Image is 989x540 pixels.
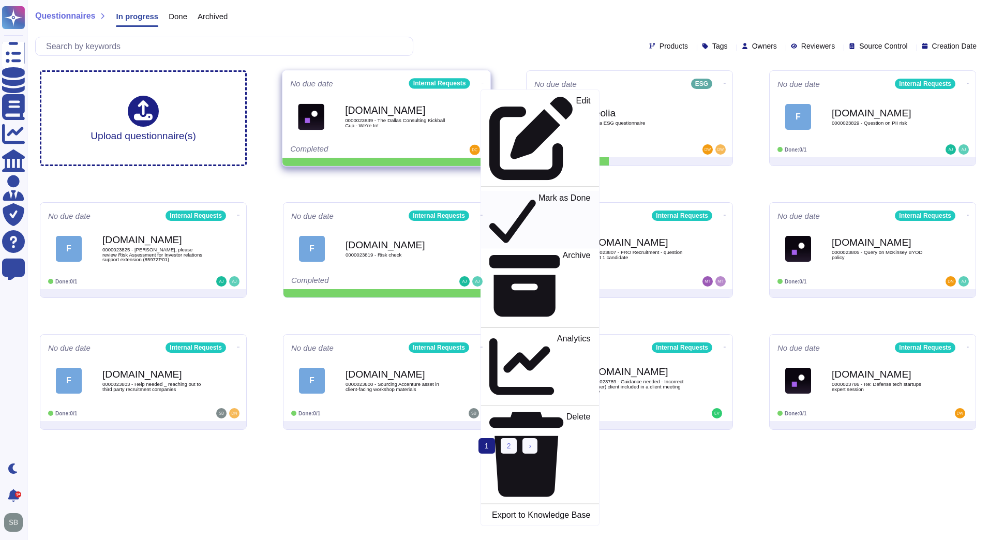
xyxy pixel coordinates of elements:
[346,252,449,258] span: 0000023819 - Risk check
[895,79,955,89] div: Internal Requests
[470,145,480,155] img: user
[481,94,599,183] a: Edit
[785,368,811,394] img: Logo
[56,368,82,394] div: F
[15,491,21,498] div: 9+
[777,80,820,88] span: No due date
[946,144,956,155] img: user
[2,511,30,534] button: user
[715,276,726,287] img: user
[955,408,965,418] img: user
[566,413,591,497] p: Delete
[409,342,469,353] div: Internal Requests
[481,410,599,499] a: Delete
[715,144,726,155] img: user
[478,438,495,454] span: 1
[534,80,577,88] span: No due date
[576,97,591,181] p: Edit
[169,12,187,20] span: Done
[777,212,820,220] span: No due date
[102,369,206,379] b: [DOMAIN_NAME]
[290,80,333,87] span: No due date
[345,118,449,128] span: 0000023839 - The Dallas Consulting Kickball Cup - We're In!
[832,108,935,118] b: [DOMAIN_NAME]
[56,236,82,262] div: F
[409,211,469,221] div: Internal Requests
[216,276,227,287] img: user
[4,513,23,532] img: user
[895,342,955,353] div: Internal Requests
[290,145,418,155] div: Completed
[481,508,599,521] a: Export to Knowledge Base
[785,411,806,416] span: Done: 0/1
[492,511,590,519] p: Export to Knowledge Base
[702,276,713,287] img: user
[41,37,413,55] input: Search by keywords
[346,240,449,250] b: [DOMAIN_NAME]
[702,144,713,155] img: user
[652,211,712,221] div: Internal Requests
[229,276,239,287] img: user
[166,211,226,221] div: Internal Requests
[55,411,77,416] span: Done: 0/1
[859,42,907,50] span: Source Control
[832,369,935,379] b: [DOMAIN_NAME]
[785,236,811,262] img: Logo
[832,237,935,247] b: [DOMAIN_NAME]
[958,276,969,287] img: user
[291,212,334,220] span: No due date
[481,332,599,401] a: Analytics
[660,42,688,50] span: Products
[832,121,935,126] span: 0000023829 - Question on PII risk
[481,191,599,248] a: Mark as Done
[216,408,227,418] img: user
[166,342,226,353] div: Internal Requests
[291,344,334,352] span: No due date
[481,248,599,323] a: Archive
[529,442,531,450] span: ›
[198,12,228,20] span: Archived
[35,12,95,20] span: Questionnaires
[538,193,591,246] p: Mark as Done
[116,12,158,20] span: In progress
[832,250,935,260] span: 0000023805 - Query on McKinsey BYOD policy
[91,96,196,141] div: Upload questionnaire(s)
[291,276,418,287] div: Completed
[589,121,692,126] span: Veolia ESG questionnaire
[589,379,692,394] span: 0000023789 - Guidance needed - Incorrect (former) client included in a client meeting invite
[298,103,324,130] img: Logo
[958,144,969,155] img: user
[652,342,712,353] div: Internal Requests
[48,344,91,352] span: No due date
[346,369,449,379] b: [DOMAIN_NAME]
[589,237,692,247] b: [DOMAIN_NAME]
[777,344,820,352] span: No due date
[946,276,956,287] img: user
[501,438,517,454] a: 2
[459,276,470,287] img: user
[557,335,591,399] p: Analytics
[785,279,806,284] span: Done: 0/1
[299,236,325,262] div: F
[102,247,206,262] span: 0000023825 - [PERSON_NAME], please review Risk Assessment for Investor relations support extensio...
[229,408,239,418] img: user
[589,367,692,377] b: [DOMAIN_NAME]
[55,279,77,284] span: Done: 0/1
[832,382,935,392] span: 0000023786 - Re: Defense tech startups expert session
[563,251,591,321] p: Archive
[712,408,722,418] img: user
[801,42,835,50] span: Reviewers
[589,250,692,260] span: 0000023807 - FRO Recruitment - question about 1 candidate
[785,104,811,130] div: F
[102,235,206,245] b: [DOMAIN_NAME]
[712,42,728,50] span: Tags
[932,42,977,50] span: Creation Date
[298,411,320,416] span: Done: 0/1
[752,42,777,50] span: Owners
[102,382,206,392] span: 0000023803 - Help needed _ reaching out to third party recruitment companies
[589,108,692,118] b: Veolia
[48,212,91,220] span: No due date
[472,276,483,287] img: user
[299,368,325,394] div: F
[691,79,712,89] div: ESG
